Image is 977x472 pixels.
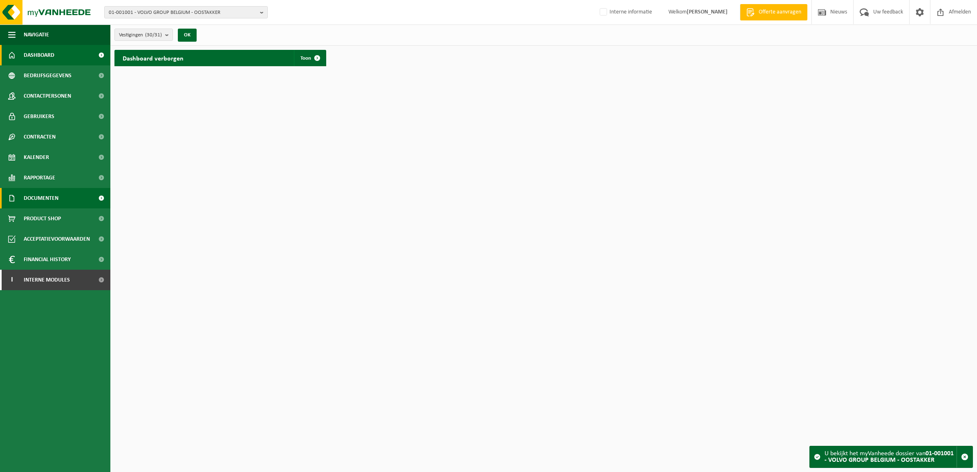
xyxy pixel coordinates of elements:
span: Dashboard [24,45,54,65]
div: U bekijkt het myVanheede dossier van [825,446,957,468]
span: Documenten [24,188,58,208]
span: Contactpersonen [24,86,71,106]
strong: 01-001001 - VOLVO GROUP BELGIUM - OOSTAKKER [825,450,954,463]
span: Interne modules [24,270,70,290]
span: Vestigingen [119,29,162,41]
a: Toon [294,50,325,66]
span: Gebruikers [24,106,54,127]
span: Acceptatievoorwaarden [24,229,90,249]
button: OK [178,29,197,42]
button: Vestigingen(30/31) [114,29,173,41]
a: Offerte aanvragen [740,4,807,20]
button: 01-001001 - VOLVO GROUP BELGIUM - OOSTAKKER [104,6,268,18]
span: Rapportage [24,168,55,188]
span: Offerte aanvragen [757,8,803,16]
h2: Dashboard verborgen [114,50,192,66]
span: Kalender [24,147,49,168]
span: Navigatie [24,25,49,45]
span: Product Shop [24,208,61,229]
strong: [PERSON_NAME] [687,9,728,15]
span: 01-001001 - VOLVO GROUP BELGIUM - OOSTAKKER [109,7,257,19]
span: Financial History [24,249,71,270]
span: Bedrijfsgegevens [24,65,72,86]
span: I [8,270,16,290]
count: (30/31) [145,32,162,38]
label: Interne informatie [598,6,652,18]
span: Contracten [24,127,56,147]
span: Toon [300,56,311,61]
